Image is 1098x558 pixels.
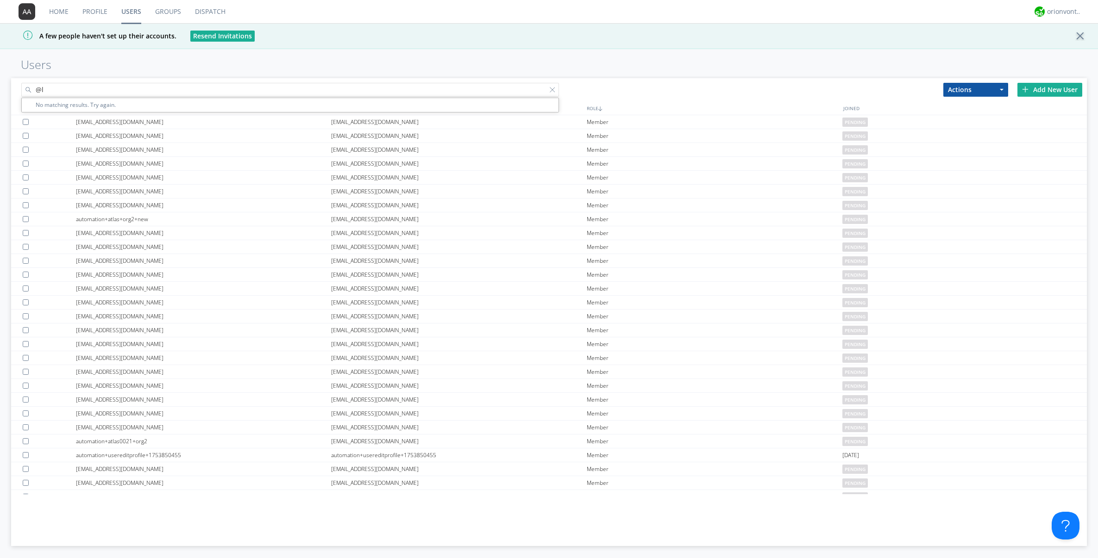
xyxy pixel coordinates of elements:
[842,242,868,252] span: pending
[76,254,332,267] div: [EMAIL_ADDRESS][DOMAIN_NAME]
[842,131,868,141] span: pending
[331,296,587,309] div: [EMAIL_ADDRESS][DOMAIN_NAME]
[842,448,859,462] span: [DATE]
[943,83,1008,97] button: Actions
[587,129,842,143] div: Member
[331,171,587,184] div: [EMAIL_ADDRESS][DOMAIN_NAME]
[587,240,842,254] div: Member
[76,365,332,378] div: [EMAIL_ADDRESS][DOMAIN_NAME]
[11,407,1087,421] a: [EMAIL_ADDRESS][DOMAIN_NAME][EMAIL_ADDRESS][DOMAIN_NAME]Memberpending
[587,393,842,406] div: Member
[842,409,868,418] span: pending
[11,462,1087,476] a: [EMAIL_ADDRESS][DOMAIN_NAME][EMAIL_ADDRESS][DOMAIN_NAME]Memberpending
[19,3,35,20] img: 373638.png
[842,492,868,502] span: pending
[76,171,332,184] div: [EMAIL_ADDRESS][DOMAIN_NAME]
[587,448,842,462] div: Member
[331,254,587,267] div: [EMAIL_ADDRESS][DOMAIN_NAME]
[587,198,842,212] div: Member
[11,157,1087,171] a: [EMAIL_ADDRESS][DOMAIN_NAME][EMAIL_ADDRESS][DOMAIN_NAME]Memberpending
[11,226,1087,240] a: [EMAIL_ADDRESS][DOMAIN_NAME][EMAIL_ADDRESS][DOMAIN_NAME]Memberpending
[842,437,868,446] span: pending
[331,365,587,378] div: [EMAIL_ADDRESS][DOMAIN_NAME]
[331,310,587,323] div: [EMAIL_ADDRESS][DOMAIN_NAME]
[331,434,587,448] div: [EMAIL_ADDRESS][DOMAIN_NAME]
[842,159,868,168] span: pending
[331,268,587,281] div: [EMAIL_ADDRESS][DOMAIN_NAME]
[842,381,868,391] span: pending
[36,100,557,111] span: No matching results. Try again.
[587,310,842,323] div: Member
[331,462,587,476] div: [EMAIL_ADDRESS][DOMAIN_NAME]
[587,268,842,281] div: Member
[11,254,1087,268] a: [EMAIL_ADDRESS][DOMAIN_NAME][EMAIL_ADDRESS][DOMAIN_NAME]Memberpending
[842,340,868,349] span: pending
[587,226,842,240] div: Member
[76,296,332,309] div: [EMAIL_ADDRESS][DOMAIN_NAME]
[587,296,842,309] div: Member
[11,476,1087,490] a: [EMAIL_ADDRESS][DOMAIN_NAME][EMAIL_ADDRESS][DOMAIN_NAME]Memberpending
[842,145,868,155] span: pending
[11,268,1087,282] a: [EMAIL_ADDRESS][DOMAIN_NAME][EMAIL_ADDRESS][DOMAIN_NAME]Memberpending
[331,185,587,198] div: [EMAIL_ADDRESS][DOMAIN_NAME]
[842,118,868,127] span: pending
[1052,512,1079,539] iframe: Toggle Customer Support
[11,337,1087,351] a: [EMAIL_ADDRESS][DOMAIN_NAME][EMAIL_ADDRESS][DOMAIN_NAME]Memberpending
[842,353,868,363] span: pending
[331,393,587,406] div: [EMAIL_ADDRESS][DOMAIN_NAME]
[587,462,842,476] div: Member
[842,187,868,196] span: pending
[331,129,587,143] div: [EMAIL_ADDRESS][DOMAIN_NAME]
[331,198,587,212] div: [EMAIL_ADDRESS][DOMAIN_NAME]
[11,490,1087,504] a: [EMAIL_ADDRESS][DOMAIN_NAME][EMAIL_ADDRESS][DOMAIN_NAME]Memberpending
[841,101,1098,115] div: JOINED
[11,198,1087,212] a: [EMAIL_ADDRESS][DOMAIN_NAME][EMAIL_ADDRESS][DOMAIN_NAME]Memberpending
[331,115,587,129] div: [EMAIL_ADDRESS][DOMAIN_NAME]
[76,198,332,212] div: [EMAIL_ADDRESS][DOMAIN_NAME]
[584,101,841,115] div: ROLE
[331,351,587,365] div: [EMAIL_ADDRESS][DOMAIN_NAME]
[842,312,868,321] span: pending
[842,395,868,404] span: pending
[331,337,587,351] div: [EMAIL_ADDRESS][DOMAIN_NAME]
[1035,6,1045,17] img: 29d36aed6fa347d5a1537e7736e6aa13
[331,379,587,392] div: [EMAIL_ADDRESS][DOMAIN_NAME]
[587,157,842,170] div: Member
[842,284,868,293] span: pending
[7,31,176,40] span: A few people haven't set up their accounts.
[842,465,868,474] span: pending
[587,171,842,184] div: Member
[331,240,587,254] div: [EMAIL_ADDRESS][DOMAIN_NAME]
[331,226,587,240] div: [EMAIL_ADDRESS][DOMAIN_NAME]
[842,256,868,266] span: pending
[11,282,1087,296] a: [EMAIL_ADDRESS][DOMAIN_NAME][EMAIL_ADDRESS][DOMAIN_NAME]Memberpending
[76,421,332,434] div: [EMAIL_ADDRESS][DOMAIN_NAME]
[76,379,332,392] div: [EMAIL_ADDRESS][DOMAIN_NAME]
[76,157,332,170] div: [EMAIL_ADDRESS][DOMAIN_NAME]
[11,365,1087,379] a: [EMAIL_ADDRESS][DOMAIN_NAME][EMAIL_ADDRESS][DOMAIN_NAME]Memberpending
[76,434,332,448] div: automation+atlas0021+org2
[587,323,842,337] div: Member
[842,478,868,488] span: pending
[331,143,587,156] div: [EMAIL_ADDRESS][DOMAIN_NAME]
[331,407,587,420] div: [EMAIL_ADDRESS][DOMAIN_NAME]
[842,270,868,279] span: pending
[842,367,868,377] span: pending
[842,423,868,432] span: pending
[1022,86,1029,93] img: plus.svg
[76,407,332,420] div: [EMAIL_ADDRESS][DOMAIN_NAME]
[587,337,842,351] div: Member
[842,215,868,224] span: pending
[11,212,1087,226] a: automation+atlas+org2+new[EMAIL_ADDRESS][DOMAIN_NAME]Memberpending
[11,421,1087,434] a: [EMAIL_ADDRESS][DOMAIN_NAME][EMAIL_ADDRESS][DOMAIN_NAME]Memberpending
[76,448,332,462] div: automation+usereditprofile+1753850455
[587,254,842,267] div: Member
[76,490,332,503] div: [EMAIL_ADDRESS][DOMAIN_NAME]
[21,83,559,97] input: Search users
[331,448,587,462] div: automation+usereditprofile+1753850455
[11,240,1087,254] a: [EMAIL_ADDRESS][DOMAIN_NAME][EMAIL_ADDRESS][DOMAIN_NAME]Memberpending
[11,171,1087,185] a: [EMAIL_ADDRESS][DOMAIN_NAME][EMAIL_ADDRESS][DOMAIN_NAME]Memberpending
[1047,7,1082,16] div: orionvontas+atlas+automation+org2
[587,434,842,448] div: Member
[11,143,1087,157] a: [EMAIL_ADDRESS][DOMAIN_NAME][EMAIL_ADDRESS][DOMAIN_NAME]Memberpending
